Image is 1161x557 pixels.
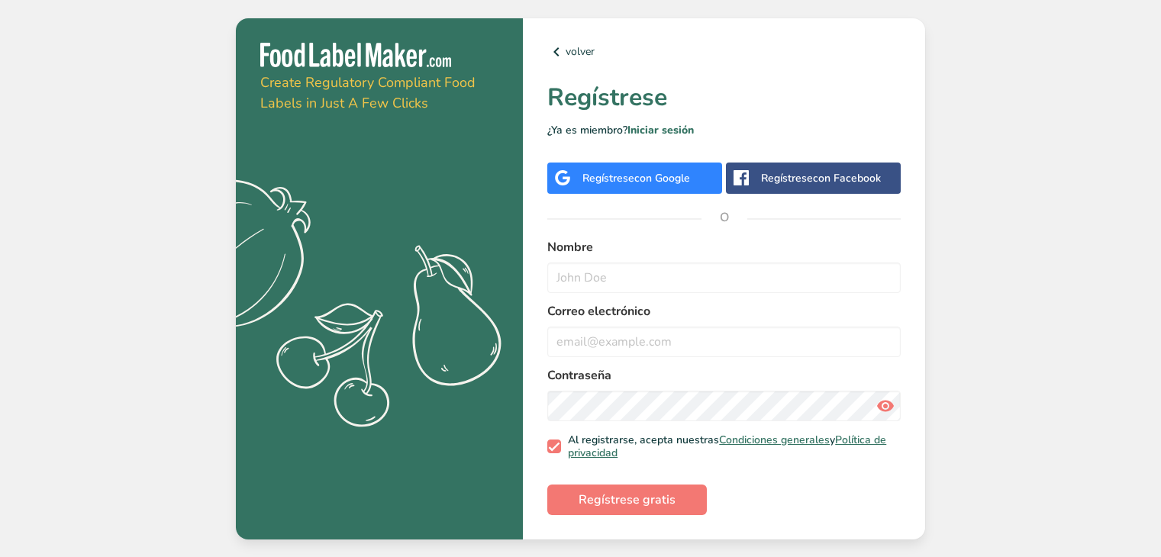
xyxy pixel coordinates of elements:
span: Regístrese gratis [579,491,676,509]
span: O [701,195,747,240]
label: Correo electrónico [547,302,901,320]
label: Nombre [547,238,901,256]
span: con Facebook [813,171,881,185]
input: John Doe [547,262,901,293]
p: ¿Ya es miembro? [547,122,901,138]
button: Regístrese gratis [547,485,707,515]
img: Food Label Maker [260,43,451,68]
div: Regístrese [761,170,881,186]
span: con Google [634,171,690,185]
a: Iniciar sesión [627,123,694,137]
a: Política de privacidad [568,433,886,461]
a: Condiciones generales [719,433,830,447]
span: Create Regulatory Compliant Food Labels in Just A Few Clicks [260,73,476,112]
div: Regístrese [582,170,690,186]
label: Contraseña [547,366,901,385]
a: volver [547,43,901,61]
span: Al registrarse, acepta nuestras y [561,433,895,460]
h1: Regístrese [547,79,901,116]
input: email@example.com [547,327,901,357]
